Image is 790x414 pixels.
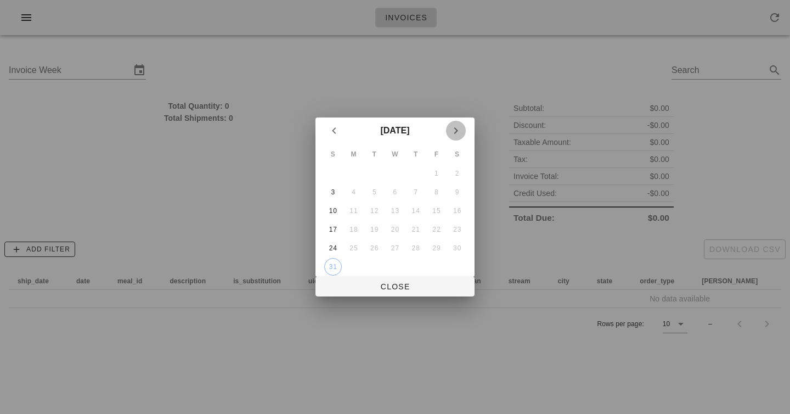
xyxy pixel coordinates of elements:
[324,226,342,233] div: 17
[427,145,447,164] th: F
[324,121,344,141] button: Previous month
[344,145,364,164] th: M
[364,145,384,164] th: T
[324,188,342,196] div: 3
[324,183,342,201] button: 3
[323,145,343,164] th: S
[324,207,342,215] div: 10
[406,145,426,164] th: T
[324,244,342,252] div: 24
[447,145,467,164] th: S
[446,121,466,141] button: Next month
[324,282,466,291] span: Close
[324,239,342,257] button: 24
[324,202,342,220] button: 10
[325,263,341,271] div: 31
[324,258,342,276] button: 31
[315,277,475,296] button: Close
[324,221,342,238] button: 17
[376,120,414,142] button: [DATE]
[385,145,405,164] th: W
